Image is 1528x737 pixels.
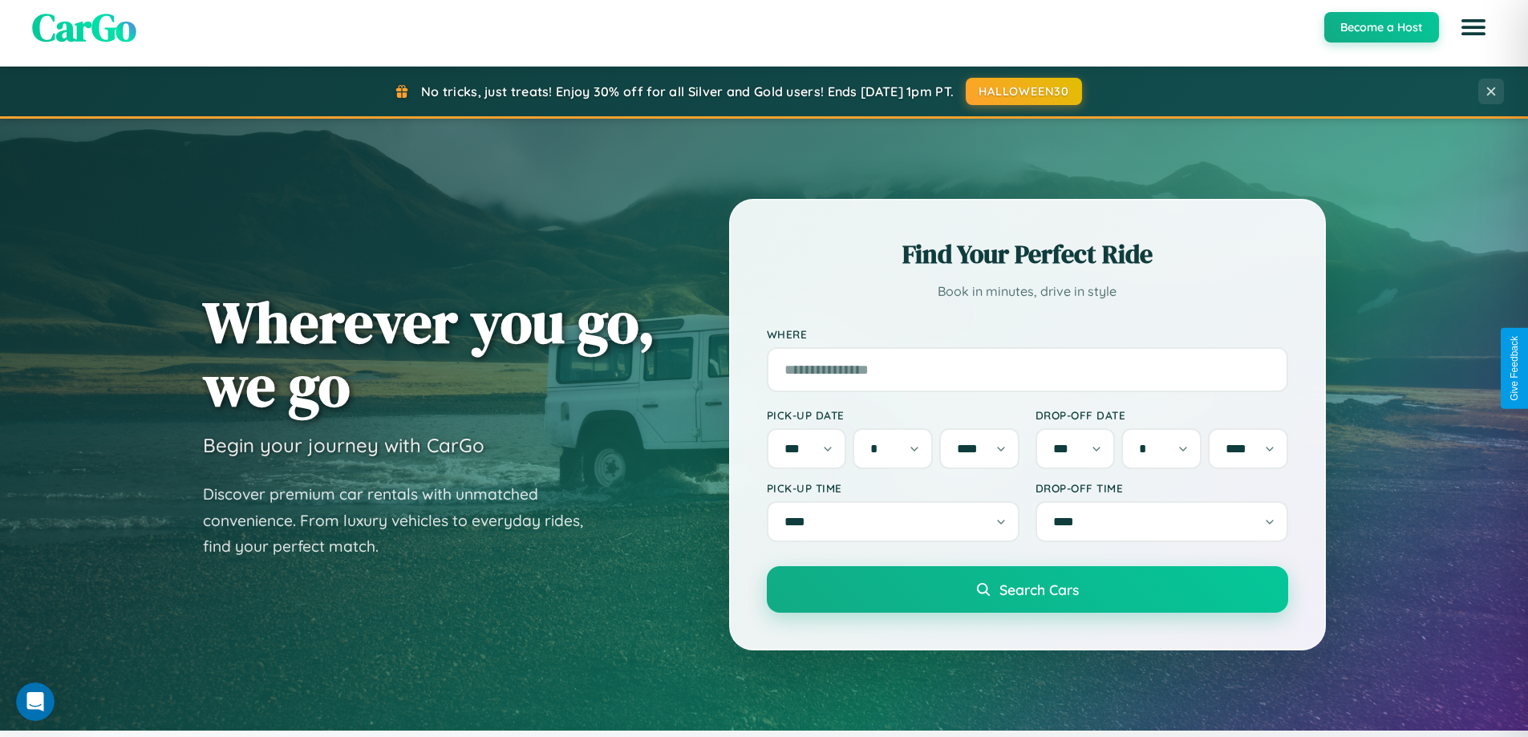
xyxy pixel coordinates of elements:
[203,481,604,560] p: Discover premium car rentals with unmatched convenience. From luxury vehicles to everyday rides, ...
[767,327,1288,341] label: Where
[999,581,1079,598] span: Search Cars
[767,566,1288,613] button: Search Cars
[1451,5,1496,50] button: Open menu
[966,78,1082,105] button: HALLOWEEN30
[1324,12,1439,43] button: Become a Host
[203,290,655,417] h1: Wherever you go, we go
[767,280,1288,303] p: Book in minutes, drive in style
[767,481,1019,495] label: Pick-up Time
[203,433,484,457] h3: Begin your journey with CarGo
[16,682,55,721] iframe: Intercom live chat
[1036,408,1288,422] label: Drop-off Date
[1509,336,1520,401] div: Give Feedback
[767,408,1019,422] label: Pick-up Date
[767,237,1288,272] h2: Find Your Perfect Ride
[32,1,136,54] span: CarGo
[1036,481,1288,495] label: Drop-off Time
[421,83,954,99] span: No tricks, just treats! Enjoy 30% off for all Silver and Gold users! Ends [DATE] 1pm PT.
